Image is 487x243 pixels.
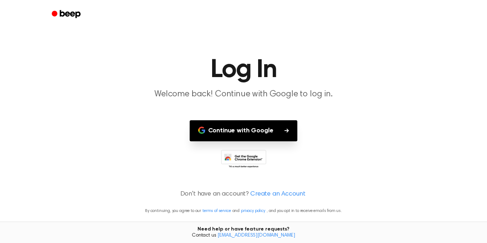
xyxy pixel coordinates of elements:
[203,209,231,213] a: terms of service
[4,233,483,239] span: Contact us
[47,7,87,21] a: Beep
[9,208,478,214] p: By continuing, you agree to our and , and you opt in to receive emails from us.
[61,57,426,83] h1: Log In
[250,189,305,199] a: Create an Account
[217,233,295,238] a: [EMAIL_ADDRESS][DOMAIN_NAME]
[241,209,265,213] a: privacy policy
[107,88,380,100] p: Welcome back! Continue with Google to log in.
[190,120,298,141] button: Continue with Google
[9,189,478,199] p: Don't have an account?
